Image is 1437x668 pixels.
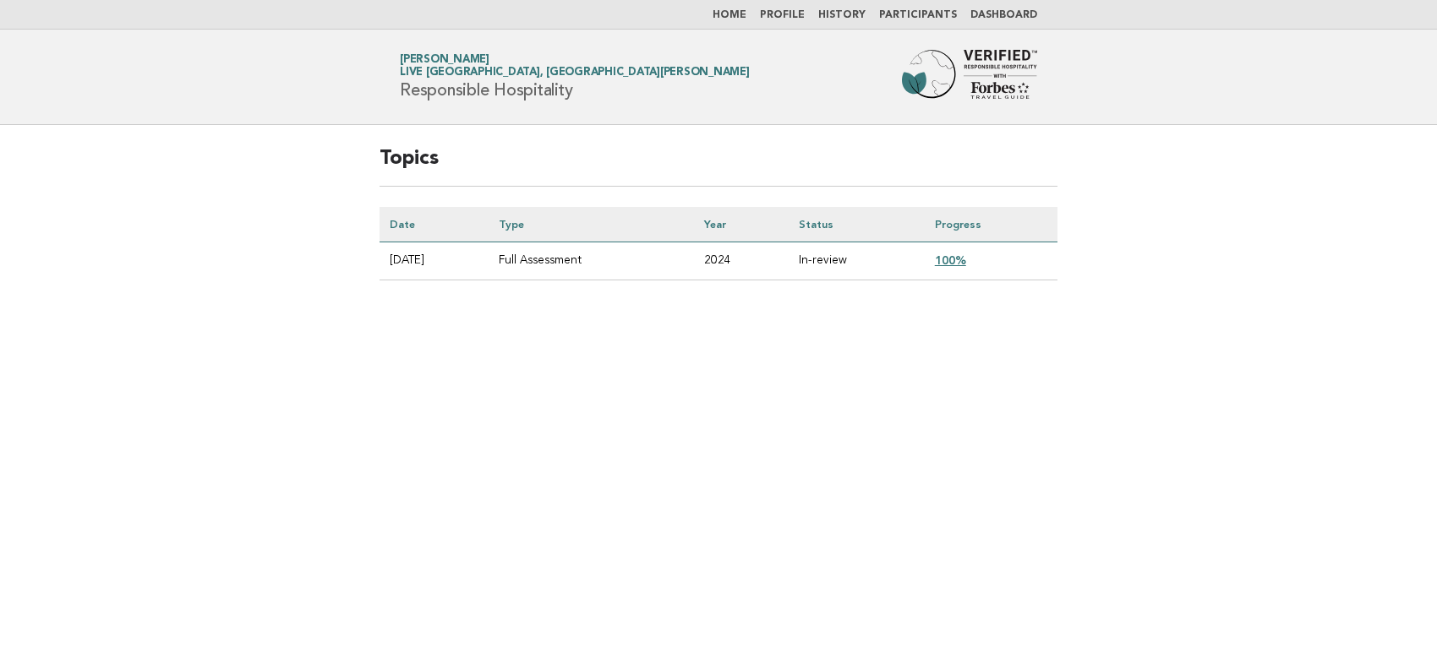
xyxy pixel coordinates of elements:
a: Home [713,10,746,20]
td: [DATE] [380,242,489,280]
td: 2024 [694,242,788,280]
th: Progress [925,207,1057,242]
a: Profile [760,10,805,20]
a: History [818,10,866,20]
h2: Topics [380,145,1057,187]
a: Dashboard [970,10,1037,20]
td: Full Assessment [489,242,694,280]
span: Live [GEOGRAPHIC_DATA], [GEOGRAPHIC_DATA][PERSON_NAME] [400,68,750,79]
a: 100% [935,253,966,267]
a: [PERSON_NAME]Live [GEOGRAPHIC_DATA], [GEOGRAPHIC_DATA][PERSON_NAME] [400,54,750,78]
td: In-review [789,242,925,280]
h1: Responsible Hospitality [400,55,750,99]
th: Status [789,207,925,242]
th: Year [694,207,788,242]
img: Forbes Travel Guide [902,50,1037,104]
th: Type [489,207,694,242]
a: Participants [879,10,957,20]
th: Date [380,207,489,242]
